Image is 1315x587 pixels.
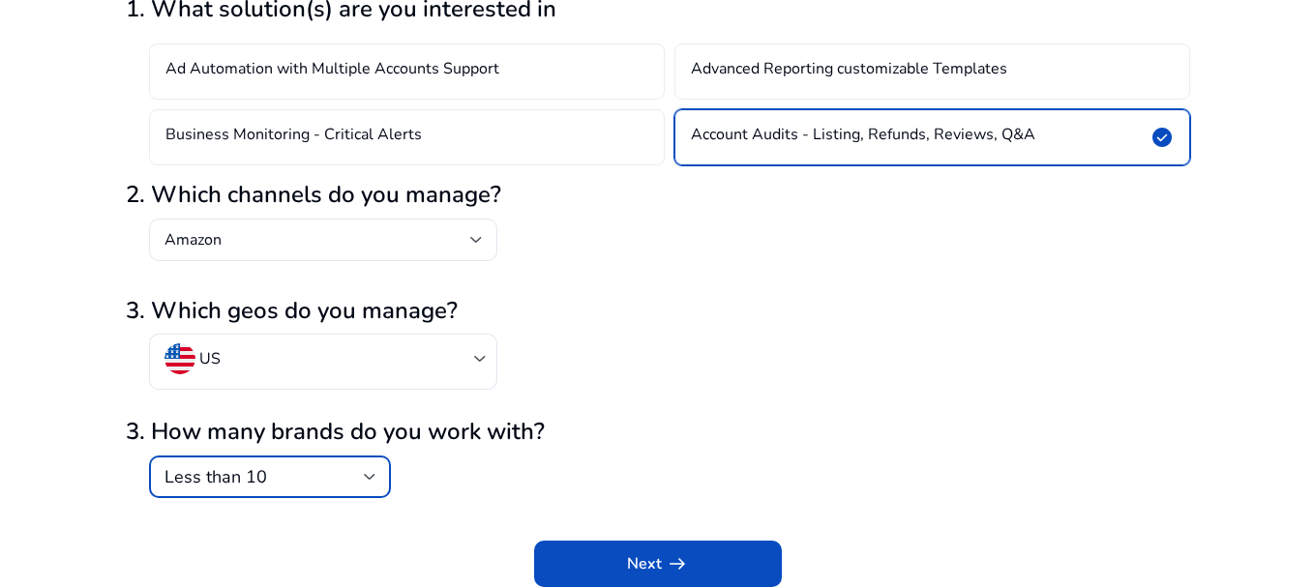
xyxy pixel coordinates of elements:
[164,465,267,488] span: Less than 10
[126,297,1190,325] h2: 3. Which geos do you manage?
[627,552,689,575] span: Next
[164,230,222,249] h4: Amazon
[1151,126,1174,149] span: check_circle
[164,343,195,374] img: us.svg
[126,181,1190,209] h2: 2. Which channels do you manage?
[126,418,1190,446] h2: 3. How many brands do you work with?
[534,541,782,587] button: Nextarrow_right_alt
[691,60,1007,83] h4: Advanced Reporting customizable Templates
[691,126,1035,149] h4: Account Audits - Listing, Refunds, Reviews, Q&A
[165,126,422,149] h4: Business Monitoring - Critical Alerts
[666,552,689,575] span: arrow_right_alt
[199,349,221,368] h4: US
[165,60,499,83] h4: Ad Automation with Multiple Accounts Support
